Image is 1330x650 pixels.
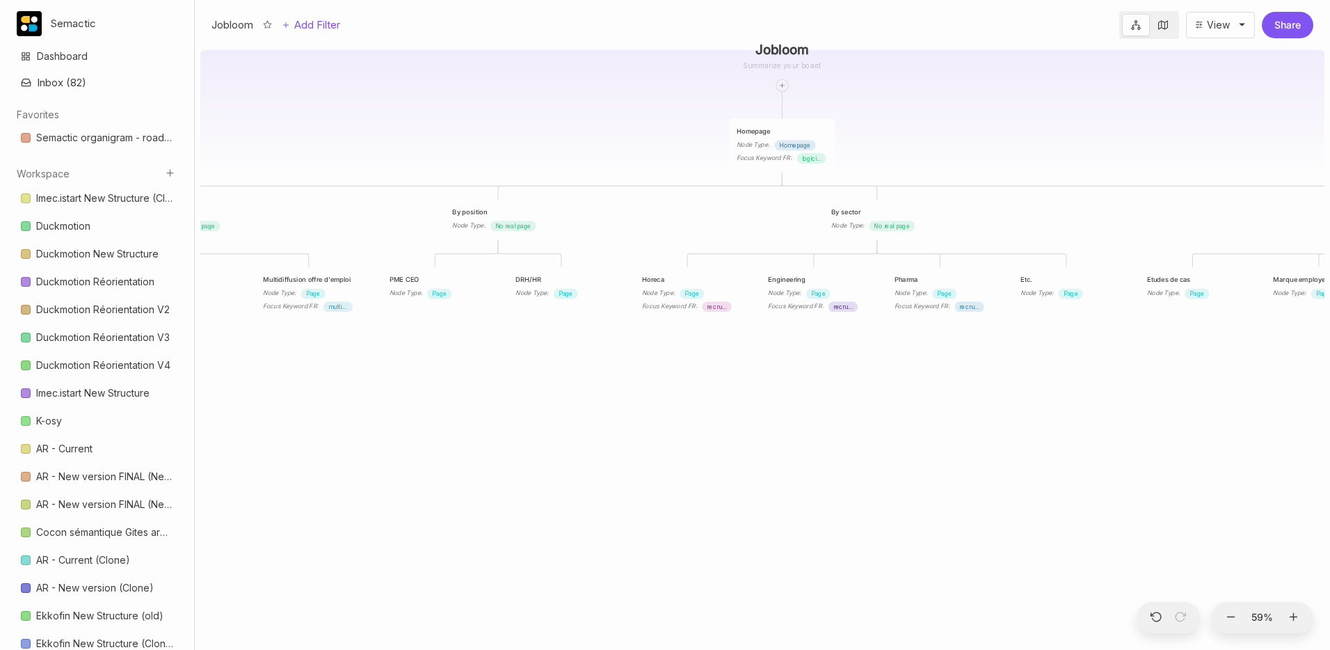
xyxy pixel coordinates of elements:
[559,289,573,299] span: Page
[36,413,62,429] div: K-osy
[684,289,699,299] span: Page
[328,302,348,312] span: multidiffusion offres d'emploi (140)
[13,324,182,351] a: Duckmotion Réorientation V3
[382,267,488,306] div: PME CEONode Type:Page
[13,547,182,573] a: AR - Current (Clone)
[36,441,93,457] div: AR - Current
[831,207,922,216] div: By sector
[129,267,236,306] div: Site carrière
[495,221,531,231] span: No real page
[515,275,607,285] div: DRH/HR
[13,185,182,212] a: Imec.istart New Structure (Clone)
[13,269,182,295] a: Duckmotion Réorientation
[306,289,321,299] span: Page
[760,267,867,319] div: EngineeringNode Type:PageFocus Keyword FR:recrutement ingénierie (10)
[1147,288,1180,298] div: Node Type :
[17,109,59,120] button: Favorites
[959,302,979,312] span: recrutement pharma (10)
[13,408,182,434] a: K-osy
[13,491,182,518] a: AR - New version FINAL (Neolith) Clone
[282,17,340,33] button: Add Filter
[874,221,910,231] span: No real page
[263,301,319,311] div: Focus Keyword FR :
[515,288,548,298] div: Node Type :
[36,496,173,513] div: AR - New version FINAL (Neolith) Clone
[768,301,824,311] div: Focus Keyword FR :
[13,213,182,239] a: Duckmotion
[642,301,698,311] div: Focus Keyword FR :
[13,125,182,152] div: Semactic organigram - roadmap 2026
[887,267,993,319] div: PharmaNode Type:PageFocus Keyword FR:recrutement pharma (10)
[211,17,253,33] div: Jobloom
[137,275,228,285] div: Site carrière
[895,301,950,311] div: Focus Keyword FR :
[737,153,792,163] div: Focus Keyword FR :
[452,221,485,230] div: Node Type :
[444,199,551,239] div: By positionNode Type:No real page
[13,519,182,546] div: Cocon sémantique Gites ardennes
[17,168,70,180] button: Workspace
[1246,602,1279,634] button: 59%
[895,288,927,298] div: Node Type :
[36,329,170,346] div: Duckmotion Réorientation V3
[13,241,182,268] div: Duckmotion New Structure
[36,301,170,318] div: Duckmotion Réorientation V2
[13,575,182,602] div: AR - New version (Clone)
[811,289,826,299] span: Page
[508,267,614,306] div: DRH/HRNode Type:Page
[13,43,182,70] a: Dashboard
[13,269,182,296] div: Duckmotion Réorientation
[36,580,154,596] div: AR - New version (Clone)
[129,199,236,239] div: SolutionsNo real page
[1273,288,1306,298] div: Node Type :
[137,207,228,216] div: Solutions
[36,274,154,290] div: Duckmotion Réorientation
[737,126,828,136] div: Homepage
[17,11,177,36] button: Semactic
[179,221,216,231] span: No real page
[13,603,182,630] div: Ekkofin New Structure (old)
[13,519,182,546] a: Cocon sémantique Gites ardennes
[13,463,182,490] a: AR - New version FINAL (Neolith)
[432,289,447,299] span: Page
[13,241,182,267] a: Duckmotion New Structure
[1186,12,1255,38] button: View
[833,302,853,312] span: recrutement ingénierie (10)
[768,275,859,285] div: Engineering
[642,275,733,285] div: Horeca
[36,190,173,207] div: Imec.istart New Structure (Clone)
[13,70,182,95] button: Inbox (82)
[36,385,150,402] div: Imec.istart New Structure
[13,213,182,240] div: Duckmotion
[13,120,182,157] div: Favorites
[13,408,182,435] div: K-osy
[737,140,769,150] div: Node Type :
[1064,289,1078,299] span: Page
[634,267,741,319] div: HorecaNode Type:PageFocus Keyword FR:recrutement horeca (10)
[36,357,170,374] div: Duckmotion Réorientation V4
[707,302,726,312] span: recrutement horeca (10)
[50,17,155,30] div: Semactic
[1189,289,1204,299] span: Page
[13,352,182,379] a: Duckmotion Réorientation V4
[13,296,182,323] a: Duckmotion Réorientation V2
[1262,12,1313,38] button: Share
[13,547,182,574] div: AR - Current (Clone)
[36,246,159,262] div: Duckmotion New Structure
[831,221,864,230] div: Node Type :
[13,380,182,406] a: Imec.istart New Structure
[13,575,182,601] a: AR - New version (Clone)
[13,603,182,629] a: Ekkofin New Structure (old)
[802,154,822,164] span: logiciel de recrutement (390)
[13,436,182,462] a: AR - Current
[1139,267,1246,306] div: Etudes de casNode Type:Page
[1207,19,1230,31] div: View
[36,608,163,624] div: Ekkofin New Structure (old)
[263,288,296,298] div: Node Type :
[36,552,130,569] div: AR - Current (Clone)
[1020,288,1053,298] div: Node Type :
[937,289,952,299] span: Page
